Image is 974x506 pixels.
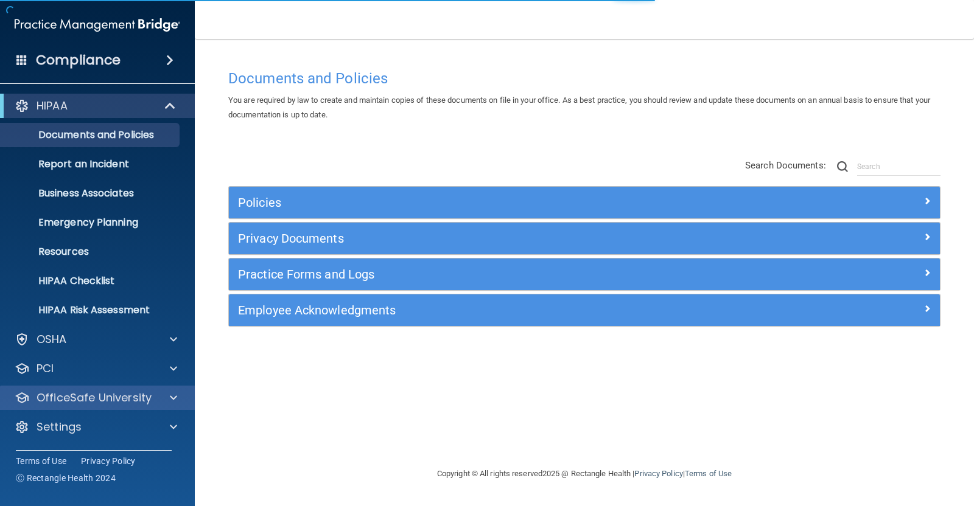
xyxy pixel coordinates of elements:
a: Terms of Use [685,469,732,478]
p: Report an Incident [8,158,174,170]
p: Resources [8,246,174,258]
img: ic-search.3b580494.png [837,161,848,172]
h4: Documents and Policies [228,71,941,86]
p: Documents and Policies [8,129,174,141]
a: Practice Forms and Logs [238,265,931,284]
p: Emergency Planning [8,217,174,229]
p: HIPAA [37,99,68,113]
a: Policies [238,193,931,212]
a: Privacy Documents [238,229,931,248]
h4: Compliance [36,52,121,69]
p: PCI [37,361,54,376]
h5: Practice Forms and Logs [238,268,753,281]
span: Ⓒ Rectangle Health 2024 [16,472,116,484]
a: Employee Acknowledgments [238,300,931,320]
h5: Privacy Documents [238,232,753,245]
div: Copyright © All rights reserved 2025 @ Rectangle Health | | [362,454,807,493]
a: Terms of Use [16,455,66,467]
h5: Employee Acknowledgments [238,303,753,317]
span: Search Documents: [745,160,826,171]
a: Privacy Policy [634,469,682,478]
a: PCI [15,361,177,376]
p: OfficeSafe University [37,390,152,405]
input: Search [857,158,941,176]
p: Settings [37,420,82,434]
a: OSHA [15,332,177,347]
p: HIPAA Checklist [8,275,174,287]
p: OSHA [37,332,67,347]
a: Settings [15,420,177,434]
a: Privacy Policy [81,455,136,467]
h5: Policies [238,196,753,209]
p: HIPAA Risk Assessment [8,304,174,316]
img: PMB logo [15,13,180,37]
span: You are required by law to create and maintain copies of these documents on file in your office. ... [228,95,930,119]
a: OfficeSafe University [15,390,177,405]
p: Business Associates [8,187,174,199]
a: HIPAA [15,99,177,113]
